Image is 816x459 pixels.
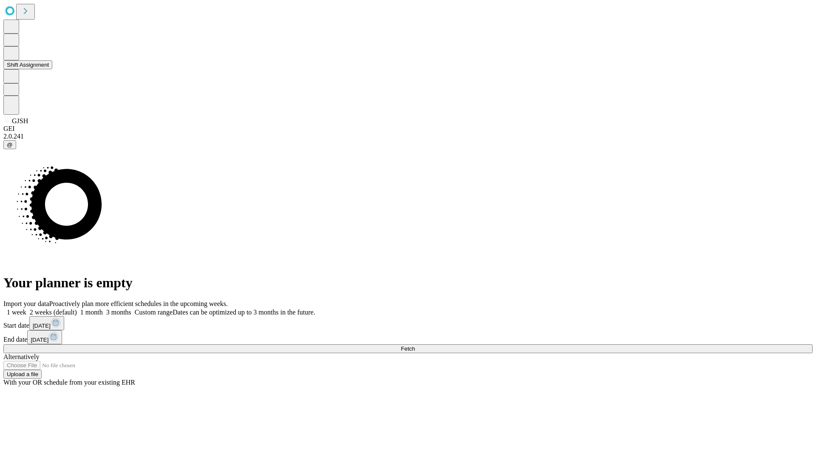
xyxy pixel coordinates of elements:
[135,309,173,316] span: Custom range
[3,133,813,140] div: 2.0.241
[3,370,42,379] button: Upload a file
[3,379,135,386] span: With your OR schedule from your existing EHR
[3,60,52,69] button: Shift Assignment
[3,300,49,307] span: Import your data
[3,125,813,133] div: GEI
[3,316,813,330] div: Start date
[3,353,39,360] span: Alternatively
[7,142,13,148] span: @
[30,309,77,316] span: 2 weeks (default)
[3,275,813,291] h1: Your planner is empty
[401,346,415,352] span: Fetch
[80,309,103,316] span: 1 month
[49,300,228,307] span: Proactively plan more efficient schedules in the upcoming weeks.
[173,309,315,316] span: Dates can be optimized up to 3 months in the future.
[3,330,813,344] div: End date
[3,344,813,353] button: Fetch
[29,316,64,330] button: [DATE]
[33,323,51,329] span: [DATE]
[31,337,48,343] span: [DATE]
[106,309,131,316] span: 3 months
[3,140,16,149] button: @
[7,309,26,316] span: 1 week
[12,117,28,125] span: GJSH
[27,330,62,344] button: [DATE]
